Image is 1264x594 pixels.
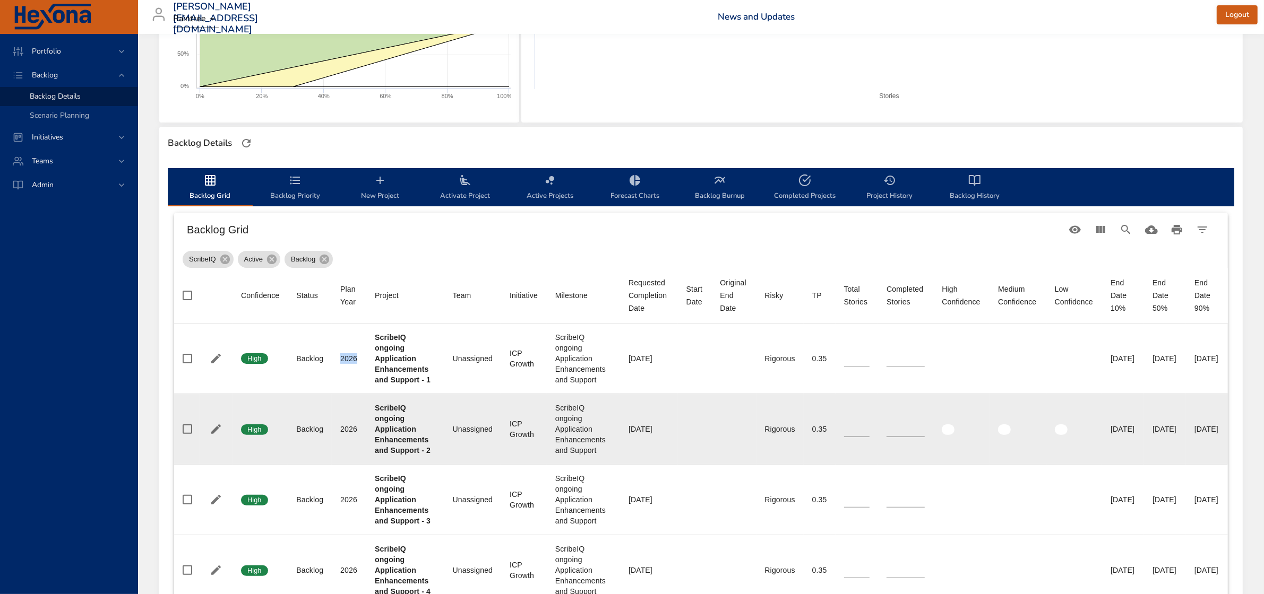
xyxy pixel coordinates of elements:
button: Logout [1217,5,1258,25]
span: Activate Project [429,174,501,202]
span: Requested Completion Date [629,276,669,315]
span: Completed Projects [769,174,841,202]
span: Admin [23,180,62,190]
div: ICP Growth [510,560,538,581]
span: Backlog History [939,174,1011,202]
div: Completed Stories [887,283,925,308]
text: Stories [879,92,899,100]
div: 2026 [340,424,358,434]
div: Sort [375,289,399,302]
span: Backlog Priority [259,174,331,202]
div: [DATE] [1111,494,1136,505]
span: Active [238,254,269,265]
div: Sort [998,283,1038,308]
div: Backlog [285,251,333,268]
span: Backlog Details [30,91,81,101]
span: Logout [1225,8,1249,22]
div: Unassigned [453,565,493,575]
div: [DATE] [1194,353,1219,364]
div: [DATE] [1111,565,1136,575]
div: ScribeIQ ongoing Application Enhancements and Support [555,403,612,456]
div: ICP Growth [510,489,538,510]
div: [DATE] [1194,494,1219,505]
div: ICP Growth [510,418,538,440]
div: ICP Growth [510,348,538,369]
button: Edit Project Details [208,562,224,578]
button: Download CSV [1139,217,1164,242]
text: 0% [180,83,189,89]
div: [DATE] [1153,353,1177,364]
div: Total Stories [844,283,870,308]
div: Sort [1055,283,1094,308]
button: Edit Project Details [208,351,224,366]
div: End Date 50% [1153,276,1177,315]
div: Medium Confidence [998,283,1038,308]
div: Confidence [241,289,279,302]
span: Backlog Grid [174,174,246,202]
div: 0.35 [812,565,827,575]
div: Status [296,289,318,302]
button: Search [1113,217,1139,242]
span: Start Date [686,283,703,308]
div: Sort [629,276,669,315]
span: Risky [765,289,795,302]
span: High [241,354,268,363]
div: Risky [765,289,784,302]
div: Rigorous [765,565,795,575]
div: Sort [510,289,538,302]
div: 0.35 [812,424,827,434]
div: [DATE] [629,494,669,505]
div: Active [238,251,280,268]
text: 60% [380,93,391,99]
div: End Date 10% [1111,276,1136,315]
button: Standard Views [1062,217,1088,242]
span: Milestone [555,289,612,302]
span: New Project [344,174,416,202]
img: Hexona [13,4,92,30]
div: ScribeIQ ongoing Application Enhancements and Support [555,473,612,526]
span: Teams [23,156,62,166]
div: [DATE] [1111,424,1136,434]
div: Rigorous [765,353,795,364]
div: Sort [812,289,822,302]
div: End Date 90% [1194,276,1219,315]
div: [DATE] [629,565,669,575]
button: Refresh Page [238,135,254,151]
div: TP [812,289,822,302]
div: Rigorous [765,494,795,505]
div: [DATE] [1153,565,1177,575]
div: Backlog Details [165,135,235,152]
div: Backlog [296,494,323,505]
span: Team [453,289,493,302]
button: Edit Project Details [208,492,224,508]
div: Sort [453,289,471,302]
div: Low Confidence [1055,283,1094,308]
span: Project [375,289,436,302]
div: Plan Year [340,283,358,308]
div: Project [375,289,399,302]
b: ScribeIQ ongoing Application Enhancements and Support - 1 [375,333,431,384]
div: ScribeIQ [183,251,234,268]
div: [DATE] [1111,353,1136,364]
div: Sort [296,289,318,302]
div: 2026 [340,353,358,364]
text: 80% [442,93,453,99]
div: ScribeIQ ongoing Application Enhancements and Support [555,332,612,385]
div: 2026 [340,494,358,505]
a: News and Updates [718,11,795,23]
span: Backlog Burnup [684,174,756,202]
div: [DATE] [1194,424,1219,434]
span: Forecast Charts [599,174,671,202]
div: High Confidence [942,283,981,308]
div: Sort [844,283,870,308]
div: 0.35 [812,494,827,505]
div: Sort [340,283,358,308]
button: Print [1164,217,1190,242]
text: 50% [177,50,189,57]
span: Scenario Planning [30,110,89,120]
text: 0% [196,93,204,99]
div: Backlog [296,565,323,575]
